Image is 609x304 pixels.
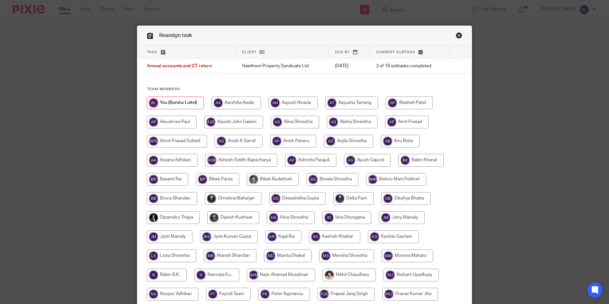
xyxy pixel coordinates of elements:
[376,50,415,54] span: Current subtask
[147,64,212,69] span: Annual accounts and CT return
[147,50,158,54] span: Task
[456,32,462,41] a: Close this dialog window
[147,87,462,92] h4: Team members
[159,33,192,38] span: Reassign task
[335,50,350,54] span: Due by
[335,63,363,69] p: [DATE]
[242,50,257,54] span: Client
[370,59,449,74] td: 3 of 18 subtasks completed
[242,63,322,69] p: Hawthorn Property Syndicate Ltd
